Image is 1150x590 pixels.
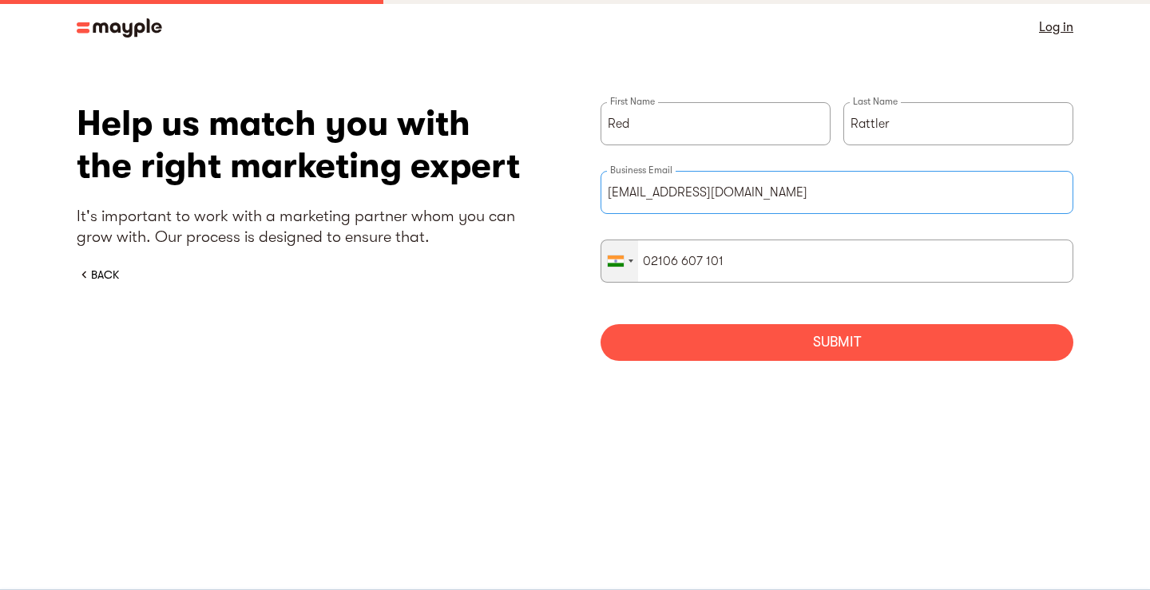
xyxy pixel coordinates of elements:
div: India (भारत): +91 [601,240,638,282]
p: It's important to work with a marketing partner whom you can grow with. Our process is designed t... [77,206,549,247]
a: Log in [1039,16,1073,38]
h1: Help us match you with the right marketing expert [77,102,549,187]
label: Business Email [607,164,676,176]
input: Phone Number [601,240,1073,283]
label: First Name [607,95,658,108]
form: briefForm [601,102,1073,361]
label: Last Name [850,95,901,108]
div: BACK [91,267,119,283]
